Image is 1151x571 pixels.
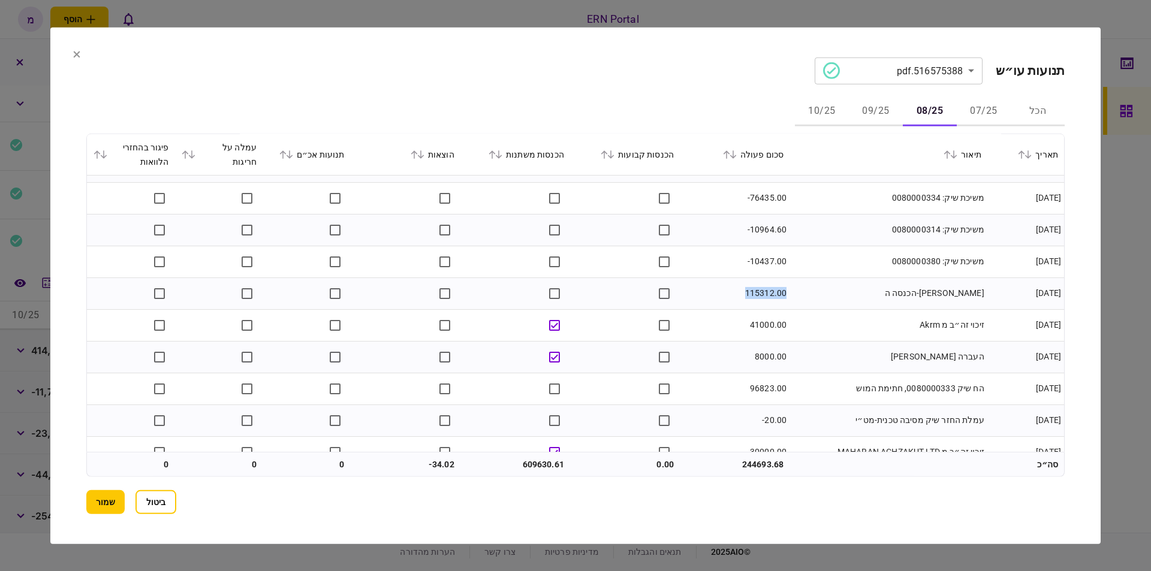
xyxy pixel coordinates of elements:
td: -34.02 [351,452,460,476]
td: זיכוי זה״ב מ Akrm [790,309,987,341]
td: [DATE] [987,277,1064,309]
td: -76435.00 [680,182,790,214]
td: עמלת החזר שיק מסיבה טכנית-מט״י [790,404,987,436]
td: 0.00 [570,452,680,476]
td: [DATE] [987,214,1064,246]
td: 0 [87,452,175,476]
td: 8000.00 [680,341,790,373]
td: [PERSON_NAME]-הכנסה ה [790,277,987,309]
h2: תנועות עו״ש [996,63,1065,78]
div: עמלה על חריגות [181,140,257,168]
td: 41000.00 [680,309,790,341]
div: סכום פעולה [686,147,784,161]
div: תיאור [796,147,981,161]
td: 0 [175,452,263,476]
td: משיכת שיק: 0080000380 [790,246,987,277]
div: תאריך [993,147,1058,161]
div: הכנסות קבועות [576,147,674,161]
td: -20.00 [680,404,790,436]
td: [DATE] [987,246,1064,277]
td: הח שיק 0080000333, חתימת המוש [790,373,987,404]
td: [DATE] [987,309,1064,341]
td: משיכת שיק: 0080000314 [790,214,987,246]
td: 0 [263,452,351,476]
td: 244693.68 [680,452,790,476]
div: תנועות אכ״ם [269,147,345,161]
button: 07/25 [957,97,1011,126]
button: 10/25 [795,97,849,126]
div: פיגור בהחזרי הלוואות [93,140,169,168]
td: [DATE] [987,182,1064,214]
td: -10964.60 [680,214,790,246]
td: 115312.00 [680,277,790,309]
button: ביטול [135,490,176,514]
td: העברה [PERSON_NAME] [790,341,987,373]
div: הכנסות משתנות [466,147,564,161]
button: שמור [86,490,125,514]
td: סה״כ [987,452,1064,476]
td: זיכוי זה״ב מ MAHARAN ACHZAKUT LTD [790,436,987,468]
td: -10437.00 [680,246,790,277]
td: 30000.00 [680,436,790,468]
td: [DATE] [987,436,1064,468]
div: הוצאות [357,147,454,161]
td: [DATE] [987,341,1064,373]
button: הכל [1011,97,1065,126]
td: [DATE] [987,373,1064,404]
button: 09/25 [849,97,903,126]
button: 08/25 [903,97,957,126]
div: 516575388.pdf [823,62,963,79]
td: 96823.00 [680,373,790,404]
td: [DATE] [987,404,1064,436]
td: משיכת שיק: 0080000334 [790,182,987,214]
td: 609630.61 [460,452,570,476]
